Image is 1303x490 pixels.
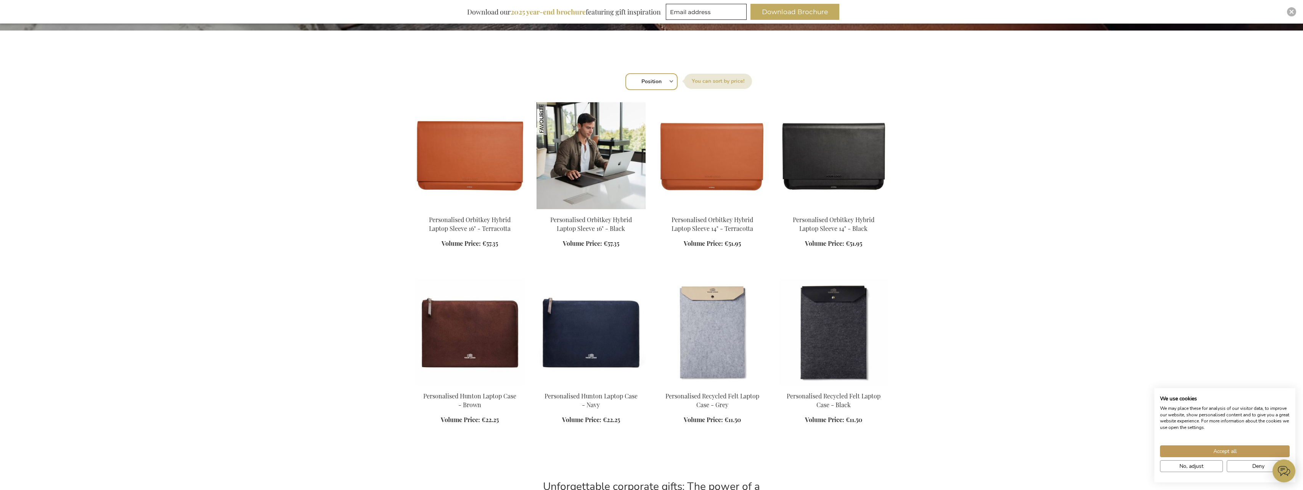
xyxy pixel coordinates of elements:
[429,216,511,232] a: Personalised Orbitkey Hybrid Laptop Sleeve 16" - Terracotta
[1213,447,1237,455] span: Accept all
[482,416,499,424] span: €22.25
[779,279,888,385] img: Personalised Recycled Felt Laptop Case - Black
[603,416,620,424] span: €22.25
[464,4,664,20] div: Download our featuring gift inspiration
[684,416,723,424] span: Volume Price:
[805,239,862,248] a: Volume Price: €51.95
[793,216,874,232] a: Personalised Orbitkey Hybrid Laptop Sleeve 14" - Black
[537,279,646,385] img: Personalised Hunton Laptop Case - Navy
[537,382,646,390] a: Personalised Hunton Laptop Case - Navy
[846,416,862,424] span: €11.50
[658,382,767,390] a: Personalised Recycled Felt Laptop Case - Grey
[846,239,862,247] span: €51.95
[562,416,601,424] span: Volume Price:
[1179,462,1203,470] span: No, adjust
[658,279,767,385] img: Personalised Recycled Felt Laptop Case - Grey
[684,239,723,247] span: Volume Price:
[1160,445,1290,457] button: Accept all cookies
[1287,7,1296,16] div: Close
[684,239,741,248] a: Volume Price: €51.95
[725,239,741,247] span: €51.95
[1160,460,1223,472] button: Adjust cookie preferences
[684,74,752,89] label: Sort By
[1289,10,1294,14] img: Close
[511,7,586,16] b: 2025 year-end brochure
[442,239,498,248] a: Volume Price: €57.35
[1227,460,1290,472] button: Deny all cookies
[537,102,569,135] img: Personalised Orbitkey Hybrid Laptop Sleeve 16" - Black
[545,392,638,409] a: Personalised Hunton Laptop Case - Navy
[672,216,753,232] a: Personalised Orbitkey Hybrid Laptop Sleeve 14" - Terracotta
[423,392,516,409] a: Personalised Hunton Laptop Case - Brown
[666,4,749,22] form: marketing offers and promotions
[1160,395,1290,402] h2: We use cookies
[415,102,524,209] img: Personalised Orbitkey Hybrid Laptop Sleeve 16" - Terracotta
[779,382,888,390] a: Personalised Recycled Felt Laptop Case - Black
[658,206,767,213] a: Personalised Orbitkey Hybrid Laptop Sleeve 14" - Terracotta
[666,4,747,20] input: Email address
[415,279,524,385] img: Personalised Hunton Laptop Case - Brown
[415,206,524,213] a: Personalised Orbitkey Hybrid Laptop Sleeve 16" - Terracotta
[684,416,741,424] a: Volume Price: €11.50
[1160,405,1290,431] p: We may place these for analysis of our visitor data, to improve our website, show personalised co...
[665,392,759,409] a: Personalised Recycled Felt Laptop Case - Grey
[779,102,888,209] img: Personalised Orbitkey Hybrid Laptop Sleeve 14" - Black
[441,416,499,424] a: Volume Price: €22.25
[750,4,839,20] button: Download Brochure
[1252,462,1264,470] span: Deny
[537,102,646,209] img: Personalised Orbitkey Hybrid Laptop Sleeve 16
[725,416,741,424] span: €11.50
[805,416,844,424] span: Volume Price:
[482,239,498,247] span: €57.35
[779,206,888,213] a: Personalised Orbitkey Hybrid Laptop Sleeve 14" - Black
[441,416,480,424] span: Volume Price:
[415,382,524,390] a: Personalised Hunton Laptop Case - Brown
[805,239,844,247] span: Volume Price:
[442,239,481,247] span: Volume Price:
[1272,459,1295,482] iframe: belco-activator-frame
[562,416,620,424] a: Volume Price: €22.25
[805,416,862,424] a: Volume Price: €11.50
[787,392,880,409] a: Personalised Recycled Felt Laptop Case - Black
[658,102,767,209] img: Personalised Orbitkey Hybrid Laptop Sleeve 14" - Terracotta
